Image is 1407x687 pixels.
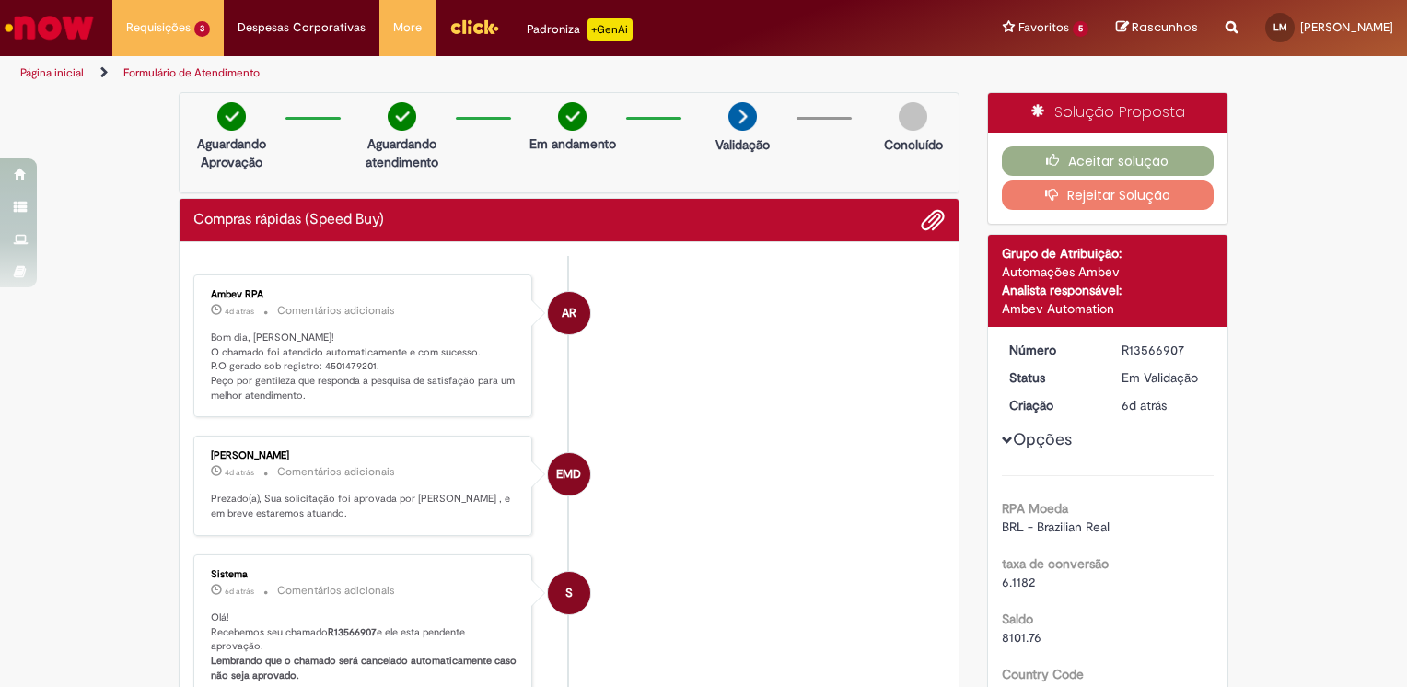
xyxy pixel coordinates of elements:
[2,9,97,46] img: ServiceNow
[211,450,517,461] div: [PERSON_NAME]
[548,292,590,334] div: Ambev RPA
[211,331,517,403] p: Bom dia, [PERSON_NAME]! O chamado foi atendido automaticamente e com sucesso. P.O gerado sob regi...
[715,135,770,154] p: Validação
[1002,611,1033,627] b: Saldo
[388,102,416,131] img: check-circle-green.png
[277,583,395,599] small: Comentários adicionais
[225,306,254,317] time: 27/09/2025 07:08:49
[1002,666,1084,682] b: Country Code
[1273,21,1287,33] span: LM
[995,368,1109,387] dt: Status
[1002,180,1215,210] button: Rejeitar Solução
[20,65,84,80] a: Página inicial
[225,586,254,597] span: 6d atrás
[277,303,395,319] small: Comentários adicionais
[1018,18,1069,37] span: Favoritos
[1002,146,1215,176] button: Aceitar solução
[123,65,260,80] a: Formulário de Atendimento
[988,93,1228,133] div: Solução Proposta
[211,611,517,683] p: Olá! Recebemos seu chamado e ele esta pendente aprovação.
[527,18,633,41] div: Padroniza
[225,306,254,317] span: 4d atrás
[1122,397,1167,413] time: 25/09/2025 14:26:25
[1132,18,1198,36] span: Rascunhos
[1122,397,1167,413] span: 6d atrás
[548,572,590,614] div: System
[1122,396,1207,414] div: 25/09/2025 14:26:25
[225,467,254,478] time: 27/09/2025 07:06:32
[277,464,395,480] small: Comentários adicionais
[995,396,1109,414] dt: Criação
[211,654,519,682] b: Lembrando que o chamado será cancelado automaticamente caso não seja aprovado.
[587,18,633,41] p: +GenAi
[328,625,377,639] b: R13566907
[995,341,1109,359] dt: Número
[1073,21,1088,37] span: 5
[217,102,246,131] img: check-circle-green.png
[1300,19,1393,35] span: [PERSON_NAME]
[225,467,254,478] span: 4d atrás
[921,208,945,232] button: Adicionar anexos
[211,492,517,520] p: Prezado(a), Sua solicitação foi aprovada por [PERSON_NAME] , e em breve estaremos atuando.
[187,134,276,171] p: Aguardando Aprovação
[1002,281,1215,299] div: Analista responsável:
[529,134,616,153] p: Em andamento
[1002,574,1035,590] span: 6.1182
[1002,299,1215,318] div: Ambev Automation
[884,135,943,154] p: Concluído
[1002,244,1215,262] div: Grupo de Atribuição:
[1122,368,1207,387] div: Em Validação
[1002,555,1109,572] b: taxa de conversão
[565,571,573,615] span: S
[1002,629,1041,646] span: 8101.76
[225,586,254,597] time: 25/09/2025 14:26:38
[1122,341,1207,359] div: R13566907
[1116,19,1198,37] a: Rascunhos
[14,56,924,90] ul: Trilhas de página
[1002,500,1068,517] b: RPA Moeda
[1002,518,1110,535] span: BRL - Brazilian Real
[193,212,384,228] h2: Compras rápidas (Speed Buy) Histórico de tíquete
[393,18,422,37] span: More
[449,13,499,41] img: click_logo_yellow_360x200.png
[357,134,447,171] p: Aguardando atendimento
[899,102,927,131] img: img-circle-grey.png
[728,102,757,131] img: arrow-next.png
[211,569,517,580] div: Sistema
[558,102,587,131] img: check-circle-green.png
[556,452,581,496] span: EMD
[126,18,191,37] span: Requisições
[562,291,576,335] span: AR
[211,289,517,300] div: Ambev RPA
[194,21,210,37] span: 3
[1002,262,1215,281] div: Automações Ambev
[238,18,366,37] span: Despesas Corporativas
[548,453,590,495] div: Edilson Moreira Do Cabo Souza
